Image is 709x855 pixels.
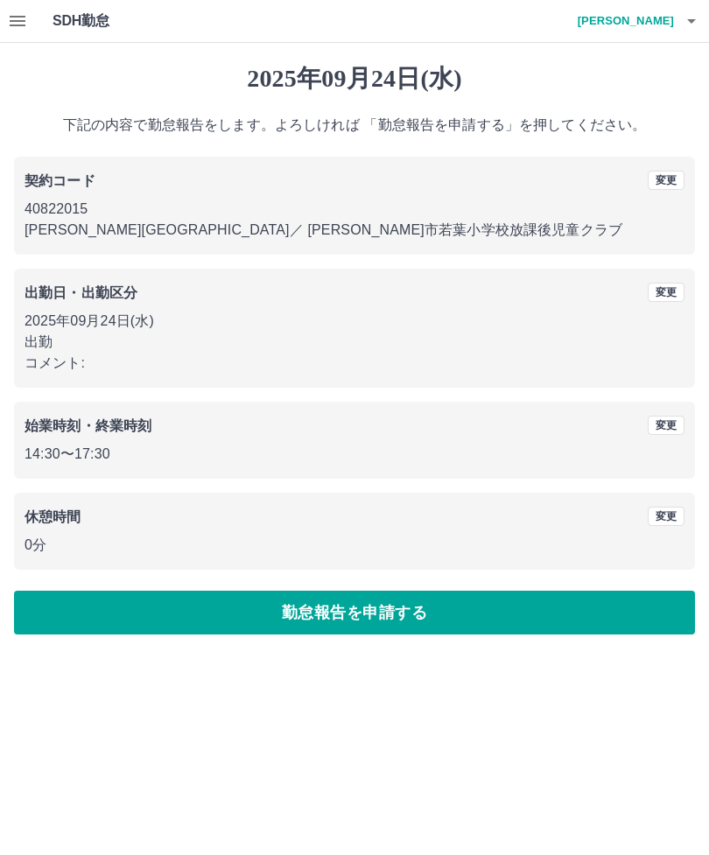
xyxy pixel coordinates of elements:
[25,173,95,188] b: 契約コード
[648,171,684,190] button: 変更
[648,283,684,302] button: 変更
[25,220,684,241] p: [PERSON_NAME][GEOGRAPHIC_DATA] ／ [PERSON_NAME]市若葉小学校放課後児童クラブ
[648,416,684,435] button: 変更
[25,332,684,353] p: 出勤
[25,353,684,374] p: コメント:
[25,311,684,332] p: 2025年09月24日(水)
[648,507,684,526] button: 変更
[14,64,695,94] h1: 2025年09月24日(水)
[14,115,695,136] p: 下記の内容で勤怠報告をします。よろしければ 「勤怠報告を申請する」を押してください。
[25,535,684,556] p: 0分
[25,285,137,300] b: 出勤日・出勤区分
[14,591,695,634] button: 勤怠報告を申請する
[25,418,151,433] b: 始業時刻・終業時刻
[25,509,81,524] b: 休憩時間
[25,199,684,220] p: 40822015
[25,444,684,465] p: 14:30 〜 17:30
